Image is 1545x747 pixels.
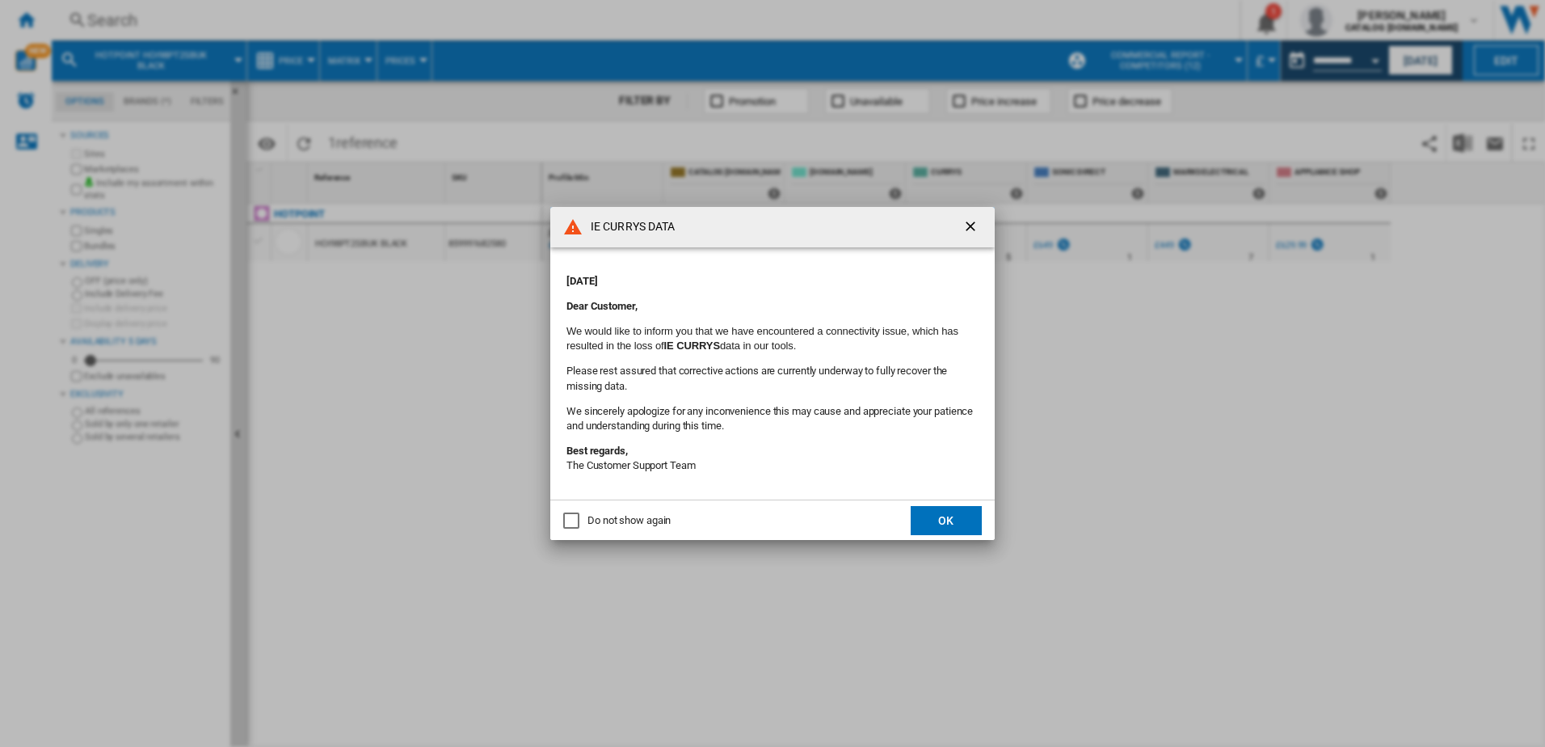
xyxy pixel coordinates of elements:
font: data in our tools. [720,340,796,352]
strong: Best regards, [566,445,628,457]
ng-md-icon: getI18NText('BUTTONS.CLOSE_DIALOG') [962,218,982,238]
b: IE CURRYS [664,340,720,352]
p: Please rest assured that corrective actions are currently underway to fully recover the missing d... [566,364,979,393]
md-checkbox: Do not show again [563,513,671,529]
h4: IE CURRYS DATA [583,219,675,235]
font: We would like to inform you that we have encountered a connectivity issue, which has resulted in ... [566,325,958,352]
p: We sincerely apologize for any inconvenience this may cause and appreciate your patience and unde... [566,404,979,433]
button: OK [911,506,982,535]
button: getI18NText('BUTTONS.CLOSE_DIALOG') [956,211,988,243]
div: Do not show again [587,513,671,528]
p: The Customer Support Team [566,444,979,473]
strong: Dear Customer, [566,300,638,312]
strong: [DATE] [566,275,597,287]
